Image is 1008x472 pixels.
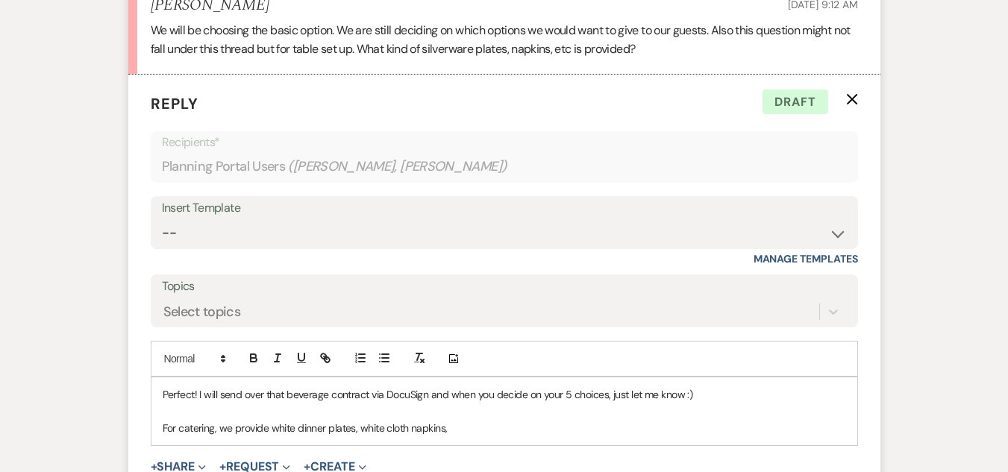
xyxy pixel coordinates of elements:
[151,94,198,113] span: Reply
[288,157,507,177] span: ( [PERSON_NAME], [PERSON_NAME] )
[163,386,846,403] p: Perfect! I will send over that beverage contract via DocuSign and when you decide on your 5 choic...
[162,133,847,152] p: Recipients*
[763,89,828,115] span: Draft
[151,21,858,59] p: We will be choosing the basic option. We are still deciding on which options we would want to giv...
[162,276,847,298] label: Topics
[163,420,846,436] p: For catering, we provide white dinner plates, white cloth napkins,
[754,252,858,265] a: Manage Templates
[162,152,847,181] div: Planning Portal Users
[163,302,241,322] div: Select topics
[162,198,847,219] div: Insert Template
